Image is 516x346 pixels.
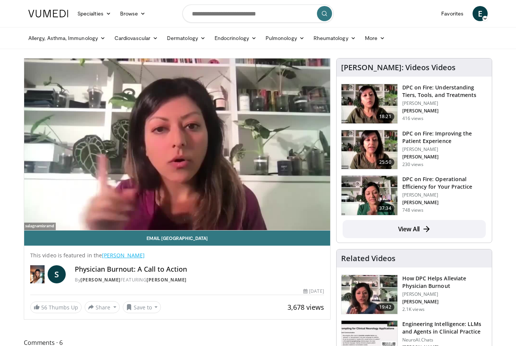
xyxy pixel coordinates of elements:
a: 25:50 DPC on Fire: Improving the Patient Experience [PERSON_NAME] [PERSON_NAME] 230 views [341,130,487,170]
p: [PERSON_NAME] [402,200,487,206]
button: Share [85,301,120,313]
img: 2e03c3fe-ada7-4482-aaa8-e396ecac43d1.150x105_q85_crop-smart_upscale.jpg [341,84,397,123]
img: 5960f710-eedb-4c16-8e10-e96832d4f7c6.150x105_q85_crop-smart_upscale.jpg [341,130,397,169]
p: 748 views [402,207,423,213]
p: [PERSON_NAME] [402,108,487,114]
p: [PERSON_NAME] [402,146,487,152]
span: 56 [41,304,47,311]
a: Cardiovascular [110,31,162,46]
a: Email [GEOGRAPHIC_DATA] [24,231,330,246]
a: E [473,6,488,21]
a: [PERSON_NAME] [80,277,121,283]
span: 3,678 views [287,303,324,312]
img: bea0c73b-0c1e-4ce8-acb5-c01a9b639ddf.150x105_q85_crop-smart_upscale.jpg [341,176,397,215]
p: [PERSON_NAME] [402,291,487,297]
a: Rheumatology [309,31,360,46]
a: 18:21 DPC on Fire: Understanding Tiers, Tools, and Treatments [PERSON_NAME] [PERSON_NAME] 416 views [341,84,487,124]
p: 2.1K views [402,306,425,312]
a: 37:34 DPC on Fire: Operational Efficiency for Your Practice [PERSON_NAME] [PERSON_NAME] 748 views [341,175,487,215]
img: 8c03ed1f-ed96-42cb-9200-2a88a5e9b9ab.150x105_q85_crop-smart_upscale.jpg [341,275,397,314]
a: Pulmonology [261,31,309,46]
a: Favorites [437,6,468,21]
span: 18:21 [376,113,394,120]
a: 56 Thumbs Up [30,301,82,313]
h4: Related Videos [341,254,395,263]
p: This video is featured in the [30,252,324,259]
h3: DPC on Fire: Improving the Patient Experience [402,130,487,145]
a: Endocrinology [210,31,261,46]
span: 19:42 [376,303,394,311]
button: Save to [123,301,161,313]
h3: How DPC Helps Alleviate Physician Burnout [402,275,487,290]
a: Specialties [73,6,116,21]
img: VuMedi Logo [28,10,68,17]
a: 19:42 How DPC Helps Alleviate Physician Burnout [PERSON_NAME] [PERSON_NAME] 2.1K views [341,275,487,315]
a: S [48,265,66,283]
h3: Engineering Intelligence: LLMs and Agents in Clinical Practice [402,320,487,335]
h4: [PERSON_NAME]: Videos Videos [341,63,456,72]
a: Browse [116,6,150,21]
p: [PERSON_NAME] [402,154,487,160]
img: Dr. Sulagna Misra [30,265,45,283]
span: 37:34 [376,205,394,212]
h4: Physician Burnout: A Call to Action [75,265,324,274]
video-js: Video Player [24,58,330,231]
p: NeuroAI.Chats [402,337,487,343]
p: 230 views [402,161,423,168]
span: 25:50 [376,158,394,166]
p: [PERSON_NAME] [402,299,487,305]
a: View All [343,220,486,238]
p: [PERSON_NAME] [402,192,487,198]
a: [PERSON_NAME] [147,277,187,283]
h3: DPC on Fire: Understanding Tiers, Tools, and Treatments [402,84,487,99]
div: By FEATURING [75,277,324,283]
a: Allergy, Asthma, Immunology [24,31,110,46]
a: Dermatology [162,31,210,46]
a: More [360,31,389,46]
h3: DPC on Fire: Operational Efficiency for Your Practice [402,175,487,191]
input: Search topics, interventions [182,5,334,23]
div: [DATE] [303,288,324,295]
a: [PERSON_NAME] [102,252,145,259]
p: 416 views [402,115,423,121]
p: [PERSON_NAME] [402,100,487,106]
